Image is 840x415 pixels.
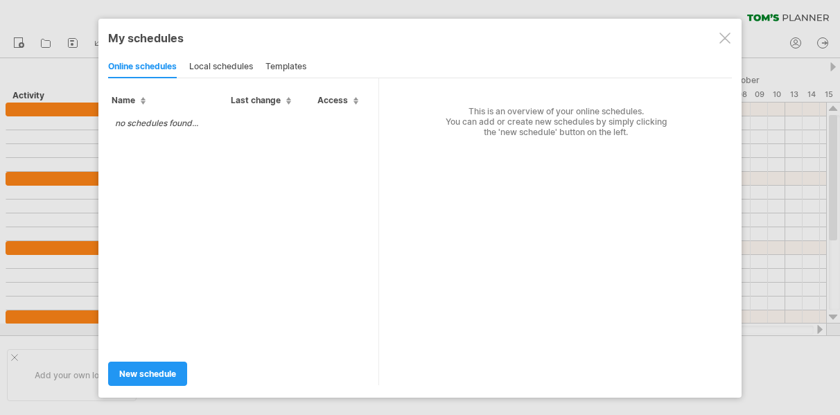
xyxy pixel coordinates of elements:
[112,95,146,105] span: Name
[108,31,732,45] div: My schedules
[108,56,177,78] div: online schedules
[108,362,187,386] a: new schedule
[231,95,291,105] span: Last change
[119,369,176,379] span: new schedule
[265,56,306,78] div: templates
[317,95,358,105] span: Access
[108,111,205,135] td: no schedules found...
[189,56,253,78] div: local schedules
[379,78,723,137] div: This is an overview of your online schedules. You can add or create new schedules by simply click...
